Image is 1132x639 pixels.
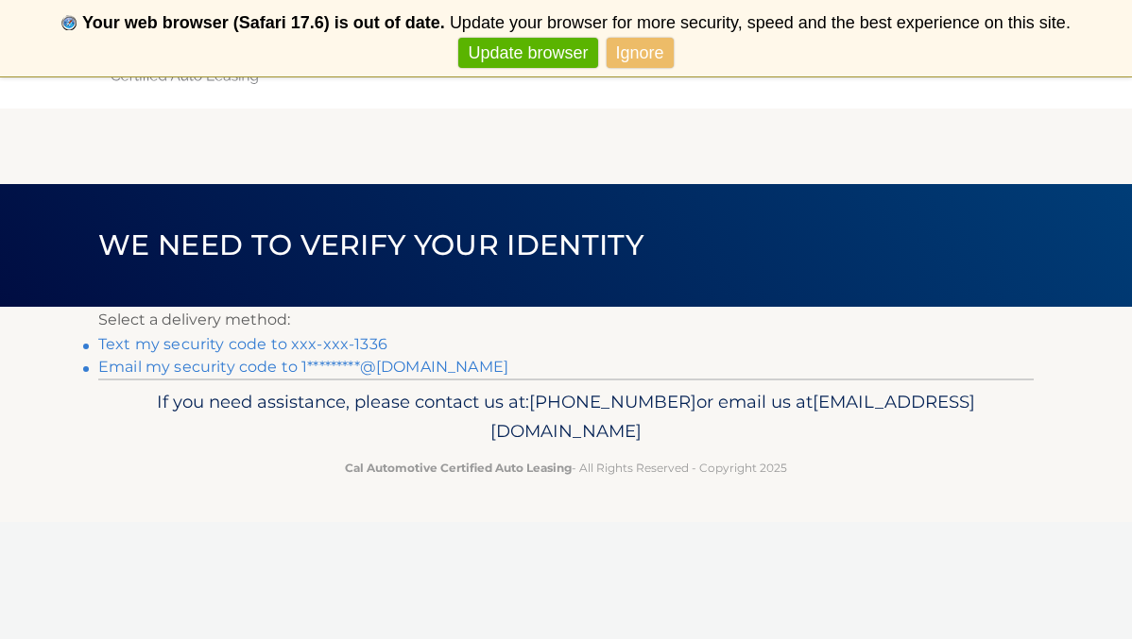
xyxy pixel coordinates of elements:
[607,38,674,69] a: Ignore
[98,307,1034,333] p: Select a delivery method:
[111,458,1021,478] p: - All Rights Reserved - Copyright 2025
[82,13,445,32] b: Your web browser (Safari 17.6) is out of date.
[98,358,508,376] a: Email my security code to 1*********@[DOMAIN_NAME]
[98,335,387,353] a: Text my security code to xxx-xxx-1336
[450,13,1071,32] span: Update your browser for more security, speed and the best experience on this site.
[98,227,643,262] span: We need to verify your identity
[458,38,597,69] a: Update browser
[111,387,1021,447] p: If you need assistance, please contact us at: or email us at
[345,461,572,475] strong: Cal Automotive Certified Auto Leasing
[529,391,696,412] span: [PHONE_NUMBER]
